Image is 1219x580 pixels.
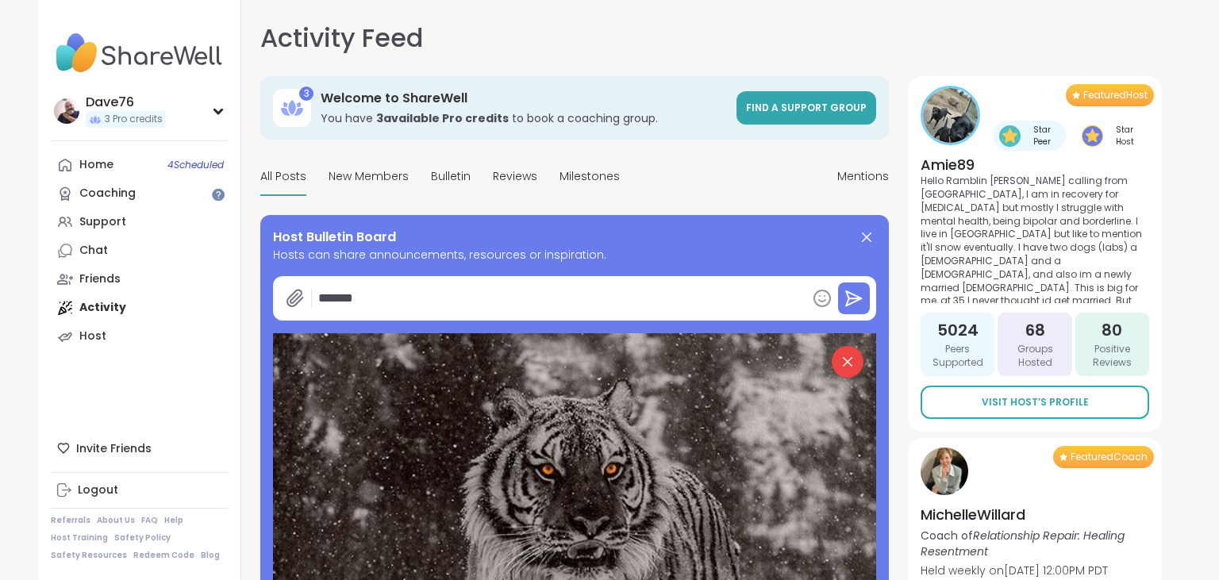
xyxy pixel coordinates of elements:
[79,328,106,344] div: Host
[736,91,876,125] a: Find a support group
[114,532,171,544] a: Safety Policy
[921,386,1149,419] a: Visit Host’s Profile
[982,395,1089,409] span: Visit Host’s Profile
[431,168,471,185] span: Bulletin
[921,155,1149,175] h4: Amie89
[201,550,220,561] a: Blog
[376,110,509,126] b: 3 available Pro credit s
[921,528,1149,559] p: Coach of
[1071,451,1148,463] span: Featured Coach
[54,98,79,124] img: Dave76
[746,101,867,114] span: Find a support group
[79,186,136,202] div: Coaching
[321,110,727,126] h3: You have to book a coaching group.
[51,476,228,505] a: Logout
[1024,124,1059,148] span: Star Peer
[79,214,126,230] div: Support
[51,208,228,236] a: Support
[1102,319,1122,341] span: 80
[105,113,163,126] span: 3 Pro credits
[51,151,228,179] a: Home4Scheduled
[260,168,306,185] span: All Posts
[560,168,620,185] span: Milestones
[79,271,121,287] div: Friends
[51,179,228,208] a: Coaching
[329,168,409,185] span: New Members
[837,168,889,185] span: Mentions
[937,319,979,341] span: 5024
[167,159,224,171] span: 4 Scheduled
[51,550,127,561] a: Safety Resources
[51,236,228,265] a: Chat
[273,228,396,247] span: Host Bulletin Board
[921,563,1149,578] p: Held weekly on [DATE] 12:00PM PDT
[299,86,313,101] div: 3
[927,343,988,370] span: Peers Supported
[51,265,228,294] a: Friends
[78,482,118,498] div: Logout
[921,528,1125,559] i: Relationship Repair: Healing Resentment
[51,532,108,544] a: Host Training
[1082,343,1143,370] span: Positive Reviews
[273,247,876,263] span: Hosts can share announcements, resources or inspiration.
[51,515,90,526] a: Referrals
[999,125,1021,147] img: Star Peer
[164,515,183,526] a: Help
[1083,89,1148,102] span: Featured Host
[921,175,1149,303] p: Hello Ramblin [PERSON_NAME] calling from [GEOGRAPHIC_DATA], I am in recovery for [MEDICAL_DATA] b...
[79,157,113,173] div: Home
[97,515,135,526] a: About Us
[79,243,108,259] div: Chat
[141,515,158,526] a: FAQ
[921,447,968,495] img: MichelleWillard
[1106,124,1143,148] span: Star Host
[212,188,225,201] iframe: Spotlight
[1025,319,1045,341] span: 68
[51,434,228,463] div: Invite Friends
[260,19,423,57] h1: Activity Feed
[923,88,978,143] img: Amie89
[493,168,537,185] span: Reviews
[86,94,166,111] div: Dave76
[921,505,1149,524] h4: MichelleWillard
[51,322,228,351] a: Host
[51,25,228,81] img: ShareWell Nav Logo
[1082,125,1103,147] img: Star Host
[133,550,194,561] a: Redeem Code
[1004,343,1065,370] span: Groups Hosted
[321,90,727,107] h3: Welcome to ShareWell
